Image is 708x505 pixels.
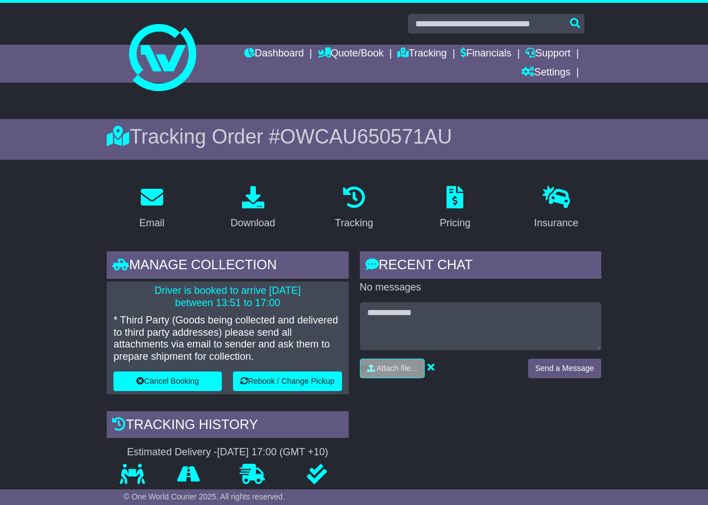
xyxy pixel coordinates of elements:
[107,251,348,282] div: Manage collection
[360,282,601,294] p: No messages
[534,216,578,231] div: Insurance
[231,216,275,231] div: Download
[107,125,601,149] div: Tracking Order #
[107,446,348,459] div: Estimated Delivery -
[280,125,452,148] span: OWCAU650571AU
[244,45,304,64] a: Dashboard
[107,411,348,441] div: Tracking history
[327,182,380,235] a: Tracking
[460,45,511,64] a: Financials
[123,492,285,501] span: © One World Courier 2025. All rights reserved.
[525,45,571,64] a: Support
[113,285,341,309] p: Driver is booked to arrive [DATE] between 13:51 to 17:00
[521,64,571,83] a: Settings
[113,371,221,391] button: Cancel Booking
[217,446,328,459] div: [DATE] 17:00 (GMT +10)
[132,182,172,235] a: Email
[527,182,586,235] a: Insurance
[397,45,446,64] a: Tracking
[139,216,164,231] div: Email
[224,182,283,235] a: Download
[318,45,384,64] a: Quote/Book
[433,182,478,235] a: Pricing
[360,251,601,282] div: RECENT CHAT
[335,216,373,231] div: Tracking
[233,371,342,391] button: Rebook / Change Pickup
[440,216,471,231] div: Pricing
[113,315,341,363] p: * Third Party (Goods being collected and delivered to third party addresses) please send all atta...
[528,359,601,378] button: Send a Message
